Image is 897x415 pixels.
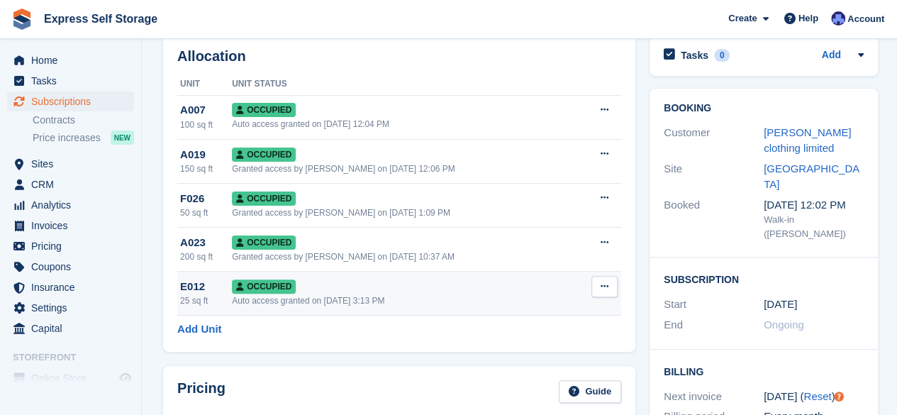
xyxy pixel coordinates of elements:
div: Booked [664,197,764,241]
h2: Subscription [664,272,864,286]
a: menu [7,175,134,194]
div: 200 sq ft [180,250,232,263]
a: Add [821,48,840,64]
h2: Pricing [177,380,225,404]
div: Tooltip anchor [832,390,845,403]
span: Online Store [31,368,116,388]
span: Coupons [31,257,116,277]
div: Customer [664,125,764,157]
span: Home [31,50,116,70]
div: 150 sq ft [180,162,232,175]
div: Start [664,297,764,313]
span: Price increases [33,131,101,145]
span: Occupied [232,192,296,206]
div: A023 [180,235,232,251]
h2: Billing [664,364,864,378]
th: Unit Status [232,73,575,96]
span: Settings [31,298,116,318]
img: stora-icon-8386f47178a22dfd0bd8f6a31ec36ba5ce8667c1dd55bd0f319d3a0aa187defe.svg [11,9,33,30]
div: E012 [180,279,232,295]
a: [PERSON_NAME] clothing limited [764,126,851,155]
a: Price increases NEW [33,130,134,145]
time: 2024-06-26 23:00:00 UTC [764,297,797,313]
div: NEW [111,131,134,145]
div: Auto access granted on [DATE] 12:04 PM [232,118,575,131]
a: Add Unit [177,321,221,338]
a: menu [7,195,134,215]
span: Account [847,12,884,26]
a: menu [7,236,134,256]
a: menu [7,216,134,236]
span: Occupied [232,280,296,294]
div: Granted access by [PERSON_NAME] on [DATE] 10:37 AM [232,250,575,263]
span: Sites [31,154,116,174]
div: A019 [180,147,232,163]
div: [DATE] ( ) [764,389,864,405]
img: Vahnika Batchu [831,11,845,26]
div: Next invoice [664,389,764,405]
a: menu [7,277,134,297]
span: Capital [31,319,116,338]
span: Occupied [232,103,296,117]
span: Storefront [13,350,141,365]
span: Pricing [31,236,116,256]
span: Occupied [232,148,296,162]
h2: Booking [664,103,864,114]
a: menu [7,92,134,111]
a: Contracts [33,114,134,127]
span: Ongoing [764,319,804,331]
div: End [664,317,764,333]
span: Help [798,11,818,26]
a: menu [7,154,134,174]
span: Subscriptions [31,92,116,111]
a: menu [7,298,134,318]
span: Create [728,11,757,26]
div: 25 sq ft [180,294,232,307]
a: Express Self Storage [38,7,163,31]
span: Analytics [31,195,116,215]
a: Guide [559,380,621,404]
div: 0 [714,49,730,62]
span: CRM [31,175,116,194]
a: menu [7,257,134,277]
div: Auto access granted on [DATE] 3:13 PM [232,294,575,307]
h2: Tasks [681,49,708,62]
span: Tasks [31,71,116,91]
a: [GEOGRAPHIC_DATA] [764,162,859,191]
a: Reset [803,390,831,402]
div: [DATE] 12:02 PM [764,197,864,214]
div: Site [664,161,764,193]
div: F026 [180,191,232,207]
div: 100 sq ft [180,118,232,131]
span: Invoices [31,216,116,236]
div: Granted access by [PERSON_NAME] on [DATE] 12:06 PM [232,162,575,175]
a: Preview store [117,370,134,387]
div: Walk-in ([PERSON_NAME]) [764,213,864,240]
span: Insurance [31,277,116,297]
a: menu [7,319,134,338]
span: Occupied [232,236,296,250]
div: Granted access by [PERSON_NAME] on [DATE] 1:09 PM [232,206,575,219]
h2: Allocation [177,48,621,65]
a: menu [7,368,134,388]
div: A007 [180,102,232,118]
a: menu [7,71,134,91]
div: 50 sq ft [180,206,232,219]
th: Unit [177,73,232,96]
a: menu [7,50,134,70]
